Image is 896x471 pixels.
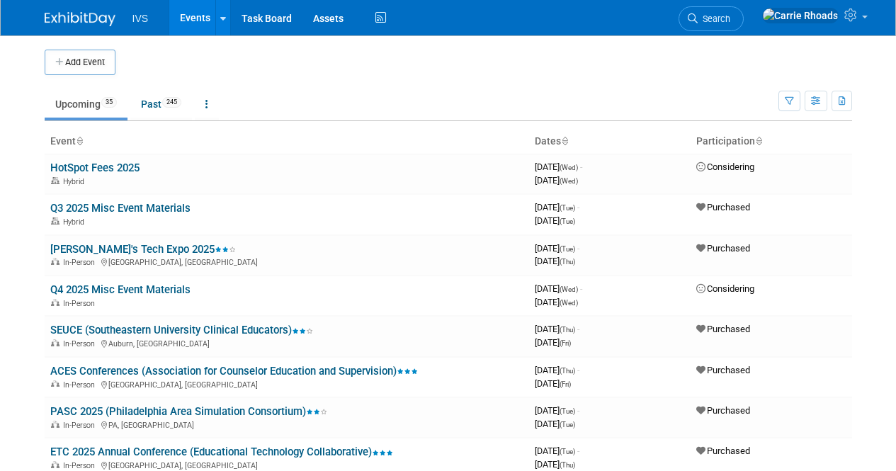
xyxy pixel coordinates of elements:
span: - [577,365,579,375]
span: Purchased [696,446,750,456]
a: ACES Conferences (Association for Counselor Education and Supervision) [50,365,418,378]
div: Auburn, [GEOGRAPHIC_DATA] [50,337,523,348]
a: PASC 2025 (Philadelphia Area Simulation Consortium) [50,405,327,418]
span: (Fri) [560,380,571,388]
a: ETC 2025 Annual Conference (Educational Technology Collaborative) [50,446,393,458]
div: [GEOGRAPHIC_DATA], [GEOGRAPHIC_DATA] [50,256,523,267]
span: - [577,446,579,456]
a: Q3 2025 Misc Event Materials [50,202,191,215]
span: (Thu) [560,461,575,469]
span: [DATE] [535,202,579,212]
button: Add Event [45,50,115,75]
span: (Thu) [560,258,575,266]
th: Event [45,130,529,154]
img: In-Person Event [51,461,59,468]
span: [DATE] [535,243,579,254]
span: (Wed) [560,299,578,307]
span: [DATE] [535,446,579,456]
span: (Thu) [560,326,575,334]
span: Considering [696,161,754,172]
span: In-Person [63,339,99,348]
a: [PERSON_NAME]'s Tech Expo 2025 [50,243,236,256]
span: [DATE] [535,337,571,348]
div: PA, [GEOGRAPHIC_DATA] [50,419,523,430]
span: [DATE] [535,459,575,470]
div: [GEOGRAPHIC_DATA], [GEOGRAPHIC_DATA] [50,459,523,470]
a: HotSpot Fees 2025 [50,161,140,174]
span: (Wed) [560,177,578,185]
span: Purchased [696,324,750,334]
span: Hybrid [63,217,89,227]
span: 245 [162,97,181,108]
span: (Wed) [560,164,578,171]
a: Q4 2025 Misc Event Materials [50,283,191,296]
span: 35 [101,97,117,108]
span: Purchased [696,202,750,212]
span: [DATE] [535,297,578,307]
th: Participation [691,130,852,154]
span: - [577,243,579,254]
a: Sort by Start Date [561,135,568,147]
span: [DATE] [535,365,579,375]
span: In-Person [63,299,99,308]
span: Purchased [696,365,750,375]
span: [DATE] [535,283,582,294]
img: In-Person Event [51,380,59,387]
span: [DATE] [535,161,582,172]
img: In-Person Event [51,299,59,306]
span: (Fri) [560,339,571,347]
img: In-Person Event [51,421,59,428]
span: Hybrid [63,177,89,186]
a: SEUCE (Southeastern University Clinical Educators) [50,324,313,336]
span: (Tue) [560,421,575,429]
img: In-Person Event [51,339,59,346]
span: Search [698,13,730,24]
span: In-Person [63,421,99,430]
span: [DATE] [535,324,579,334]
img: Hybrid Event [51,217,59,225]
img: Hybrid Event [51,177,59,184]
span: [DATE] [535,419,575,429]
span: Purchased [696,243,750,254]
span: In-Person [63,380,99,390]
span: (Tue) [560,448,575,455]
span: [DATE] [535,256,575,266]
span: (Thu) [560,367,575,375]
span: [DATE] [535,378,571,389]
div: [GEOGRAPHIC_DATA], [GEOGRAPHIC_DATA] [50,378,523,390]
img: Carrie Rhoads [762,8,839,23]
span: - [577,324,579,334]
span: - [580,283,582,294]
span: - [580,161,582,172]
span: - [577,405,579,416]
a: Sort by Participation Type [755,135,762,147]
span: (Wed) [560,285,578,293]
span: - [577,202,579,212]
a: Sort by Event Name [76,135,83,147]
span: [DATE] [535,175,578,186]
span: [DATE] [535,405,579,416]
span: Purchased [696,405,750,416]
a: Search [679,6,744,31]
a: Upcoming35 [45,91,127,118]
th: Dates [529,130,691,154]
a: Past245 [130,91,192,118]
img: In-Person Event [51,258,59,265]
span: Considering [696,283,754,294]
span: In-Person [63,461,99,470]
img: ExhibitDay [45,12,115,26]
span: [DATE] [535,215,575,226]
span: (Tue) [560,217,575,225]
span: (Tue) [560,245,575,253]
span: In-Person [63,258,99,267]
span: (Tue) [560,204,575,212]
span: (Tue) [560,407,575,415]
span: IVS [132,13,149,24]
